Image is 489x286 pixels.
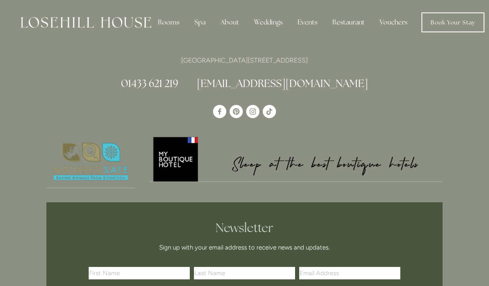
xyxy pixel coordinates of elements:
[247,14,289,31] div: Weddings
[299,267,400,279] input: Email Address
[263,105,276,118] a: TikTok
[230,105,243,118] a: Pinterest
[92,242,397,252] p: Sign up with your email address to receive news and updates.
[197,77,368,90] a: [EMAIL_ADDRESS][DOMAIN_NAME]
[213,105,226,118] a: Losehill House Hotel & Spa
[373,14,414,31] a: Vouchers
[291,14,324,31] div: Events
[151,14,186,31] div: Rooms
[194,267,295,279] input: Last Name
[421,12,484,32] a: Book Your Stay
[326,14,371,31] div: Restaurant
[149,136,443,182] img: My Boutique Hotel - Logo
[89,267,190,279] input: First Name
[121,77,178,90] a: 01433 621 219
[21,17,151,28] img: Losehill House
[46,136,135,188] img: Nature's Safe - Logo
[92,221,397,235] h2: Newsletter
[214,14,246,31] div: About
[246,105,259,118] a: Instagram
[46,55,443,66] p: [GEOGRAPHIC_DATA][STREET_ADDRESS]
[188,14,212,31] div: Spa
